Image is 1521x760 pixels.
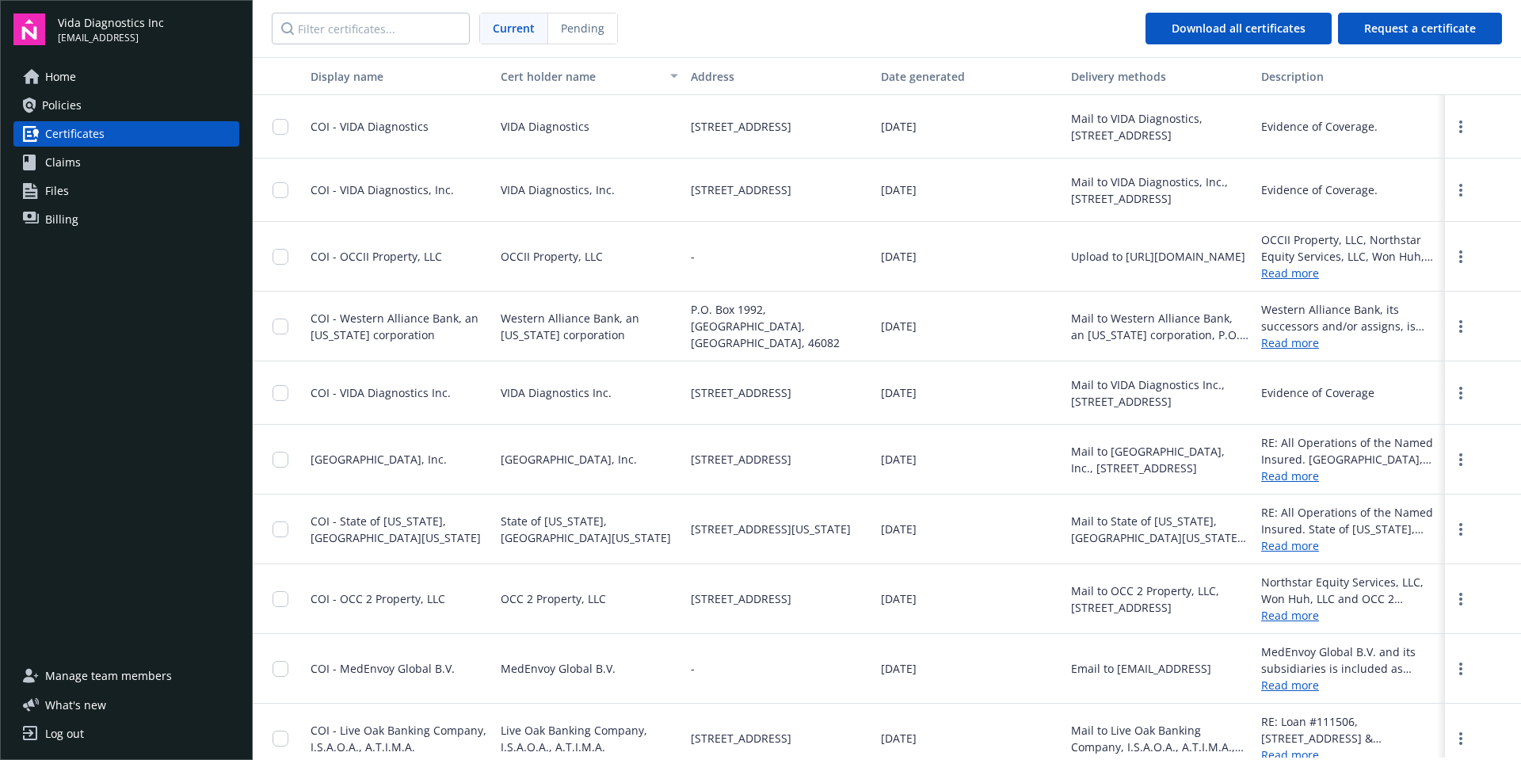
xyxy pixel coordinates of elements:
input: Toggle Row Selected [273,119,288,135]
span: Pending [548,13,617,44]
div: Description [1261,68,1439,85]
div: RE: All Operations of the Named Insured. State of [US_STATE], [GEOGRAPHIC_DATA][US_STATE], Board ... [1261,504,1439,537]
span: [DATE] [881,730,917,747]
span: COI - VIDA Diagnostics, Inc. [311,182,454,197]
button: Download all certificates [1146,13,1332,44]
button: What's new [13,697,132,713]
button: Request a certificate [1338,13,1502,44]
button: Display name [304,57,494,95]
span: [STREET_ADDRESS] [691,181,791,198]
span: - [691,660,695,677]
span: COI - State of [US_STATE], [GEOGRAPHIC_DATA][US_STATE] [311,514,481,545]
input: Toggle Row Selected [273,249,288,265]
span: VIDA Diagnostics [501,118,589,135]
div: MedEnvoy Global B.V. and its subsidiaries is included as additional insured as respects to the Ge... [1261,644,1439,677]
span: [STREET_ADDRESS] [691,451,791,468]
input: Toggle Row Selected [273,385,288,401]
div: Mail to State of [US_STATE], [GEOGRAPHIC_DATA][US_STATE], [STREET_ADDRESS][US_STATE] [1071,513,1248,546]
span: [STREET_ADDRESS] [691,384,791,401]
div: Mail to VIDA Diagnostics, [STREET_ADDRESS] [1071,110,1248,143]
span: P.O. Box 1992, [GEOGRAPHIC_DATA], [GEOGRAPHIC_DATA], 46082 [691,301,868,351]
a: Read more [1261,265,1439,281]
a: Billing [13,207,239,232]
button: Cert holder name [494,57,684,95]
div: Western Alliance Bank, its successors and/or assigns, is included as an Additional Insured with r... [1261,301,1439,334]
span: Live Oak Banking Company, I.S.A.O.A., A.T.I.M.A. [501,722,678,755]
span: Request a certificate [1364,21,1476,36]
span: Files [45,178,69,204]
div: RE: All Operations of the Named Insured. [GEOGRAPHIC_DATA], Inc. is additional insured to General... [1261,434,1439,468]
span: COI - MedEnvoy Global B.V. [311,661,455,676]
div: Evidence of Coverage [1261,384,1374,401]
a: more [1451,117,1470,136]
input: Toggle Row Selected [273,731,288,747]
span: [GEOGRAPHIC_DATA], Inc. [501,451,637,468]
span: [DATE] [881,248,917,265]
span: Current [493,20,535,36]
a: Read more [1261,537,1439,554]
span: [DATE] [881,318,917,334]
span: Claims [45,150,81,175]
a: more [1451,317,1470,336]
span: VIDA Diagnostics Inc. [501,384,612,401]
span: [STREET_ADDRESS][US_STATE] [691,521,851,537]
span: Vida Diagnostics Inc [58,14,164,31]
span: MedEnvoy Global B.V. [501,660,616,677]
span: [DATE] [881,590,917,607]
span: Policies [42,93,82,118]
span: [DATE] [881,181,917,198]
div: Download all certificates [1172,13,1306,44]
span: [EMAIL_ADDRESS] [58,31,164,45]
span: [DATE] [881,118,917,135]
a: more [1451,659,1470,678]
div: Mail to VIDA Diagnostics, Inc., [STREET_ADDRESS] [1071,174,1248,207]
span: [DATE] [881,451,917,468]
div: Evidence of Coverage. [1261,181,1378,198]
span: State of [US_STATE], [GEOGRAPHIC_DATA][US_STATE] [501,513,678,546]
div: Mail to VIDA Diagnostics Inc., [STREET_ADDRESS] [1071,376,1248,410]
div: Date generated [881,68,1058,85]
div: Delivery methods [1071,68,1248,85]
div: Mail to Western Alliance Bank, an [US_STATE] corporation, P.O. Box 1992, [GEOGRAPHIC_DATA], [GEOG... [1071,310,1248,343]
span: [DATE] [881,521,917,537]
span: Home [45,64,76,90]
a: more [1451,520,1470,539]
a: Manage team members [13,663,239,689]
span: COI - OCC 2 Property, LLC [311,591,445,606]
span: Western Alliance Bank, an [US_STATE] corporation [501,310,678,343]
a: more [1451,590,1470,609]
a: Read more [1261,334,1439,351]
a: more [1451,450,1470,469]
span: Manage team members [45,663,172,689]
button: Vida Diagnostics Inc[EMAIL_ADDRESS] [58,13,239,45]
span: [STREET_ADDRESS] [691,730,791,747]
span: What ' s new [45,697,106,713]
a: more [1451,729,1470,748]
input: Toggle Row Selected [273,591,288,607]
span: VIDA Diagnostics, Inc. [501,181,615,198]
span: [STREET_ADDRESS] [691,590,791,607]
div: Cert holder name [501,68,661,85]
div: RE: Loan #111506, [STREET_ADDRESS] & [STREET_ADDRESS] [STREET_ADDRESS]. Live Oak Banking Company,... [1261,713,1439,747]
span: COI - Live Oak Banking Company, I.S.A.O.A., A.T.I.M.A. [311,723,486,754]
div: Mail to [GEOGRAPHIC_DATA], Inc., [STREET_ADDRESS] [1071,443,1248,476]
input: Toggle Row Selected [273,319,288,334]
span: [GEOGRAPHIC_DATA], Inc. [311,452,447,467]
span: Certificates [45,121,105,147]
div: Mail to Live Oak Banking Company, I.S.A.O.A., A.T.I.M.A., [STREET_ADDRESS] [1071,722,1248,755]
button: Delivery methods [1065,57,1255,95]
div: Evidence of Coverage. [1261,118,1378,135]
a: Claims [13,150,239,175]
a: Read more [1261,677,1439,693]
a: Certificates [13,121,239,147]
a: Home [13,64,239,90]
input: Toggle Row Selected [273,661,288,677]
div: Mail to OCC 2 Property, LLC, [STREET_ADDRESS] [1071,582,1248,616]
span: COI - VIDA Diagnostics [311,119,429,134]
a: more [1451,384,1470,403]
input: Toggle Row Selected [273,521,288,537]
a: Files [13,178,239,204]
span: [STREET_ADDRESS] [691,118,791,135]
div: Log out [45,721,84,747]
a: more [1451,181,1470,200]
